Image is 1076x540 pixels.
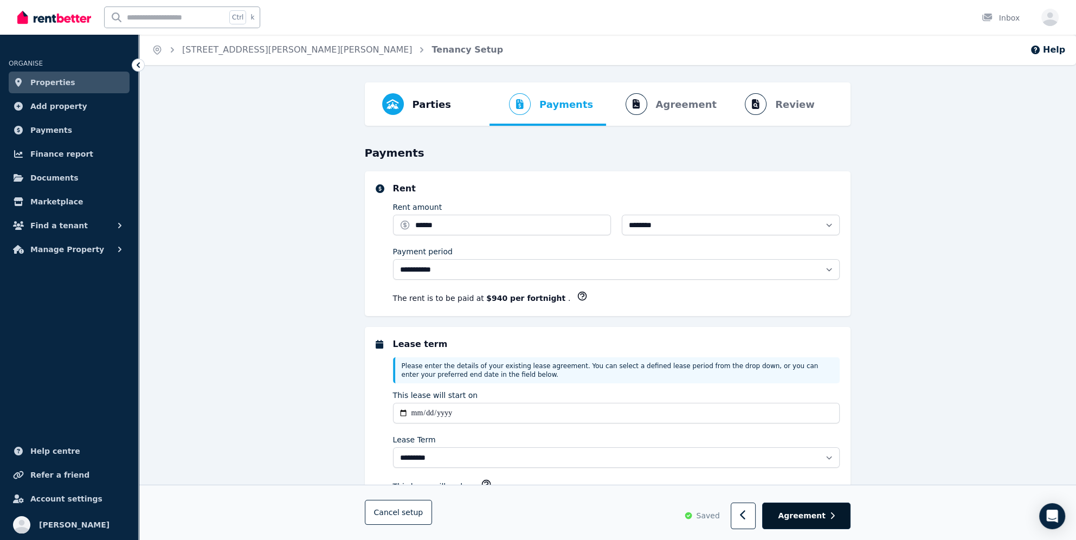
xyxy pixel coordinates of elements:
[9,167,130,189] a: Documents
[9,191,130,213] a: Marketplace
[696,511,719,522] span: Saved
[539,97,593,112] span: Payments
[9,119,130,141] a: Payments
[393,434,436,445] label: Lease Term
[39,518,109,531] span: [PERSON_NAME]
[365,500,433,525] button: Cancelsetup
[413,97,451,112] span: Parties
[30,147,93,160] span: Finance report
[393,202,442,213] label: Rent amount
[393,481,474,492] label: This lease will end on
[778,511,826,522] span: Agreement
[30,243,104,256] span: Manage Property
[486,294,568,303] b: $940 per fortnight
[402,507,423,518] span: setup
[9,72,130,93] a: Properties
[30,492,102,505] span: Account settings
[30,76,75,89] span: Properties
[393,338,840,351] h5: Lease term
[182,44,412,55] a: [STREET_ADDRESS][PERSON_NAME][PERSON_NAME]
[30,219,88,232] span: Find a tenant
[229,10,246,24] span: Ctrl
[374,509,423,517] span: Cancel
[9,440,130,462] a: Help centre
[1030,43,1065,56] button: Help
[393,182,840,195] h5: Rent
[402,362,819,378] span: Please enter the details of your existing lease agreement. You can select a defined lease period ...
[30,100,87,113] span: Add property
[30,171,79,184] span: Documents
[30,445,80,458] span: Help centre
[762,503,850,530] button: Agreement
[9,215,130,236] button: Find a tenant
[17,9,91,25] img: RentBetter
[9,464,130,486] a: Refer a friend
[139,35,516,65] nav: Breadcrumb
[393,390,478,401] label: This lease will start on
[9,488,130,510] a: Account settings
[9,143,130,165] a: Finance report
[30,195,83,208] span: Marketplace
[1039,503,1065,529] div: Open Intercom Messenger
[9,95,130,117] a: Add property
[982,12,1020,23] div: Inbox
[393,246,453,257] label: Payment period
[250,13,254,22] span: k
[30,124,72,137] span: Payments
[30,468,89,481] span: Refer a friend
[365,82,851,126] nav: Progress
[373,82,460,126] button: Parties
[365,145,851,160] h3: Payments
[9,60,43,67] span: ORGANISE
[393,293,571,304] p: The rent is to be paid at .
[9,239,130,260] button: Manage Property
[431,43,503,56] span: Tenancy Setup
[489,82,602,126] button: Payments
